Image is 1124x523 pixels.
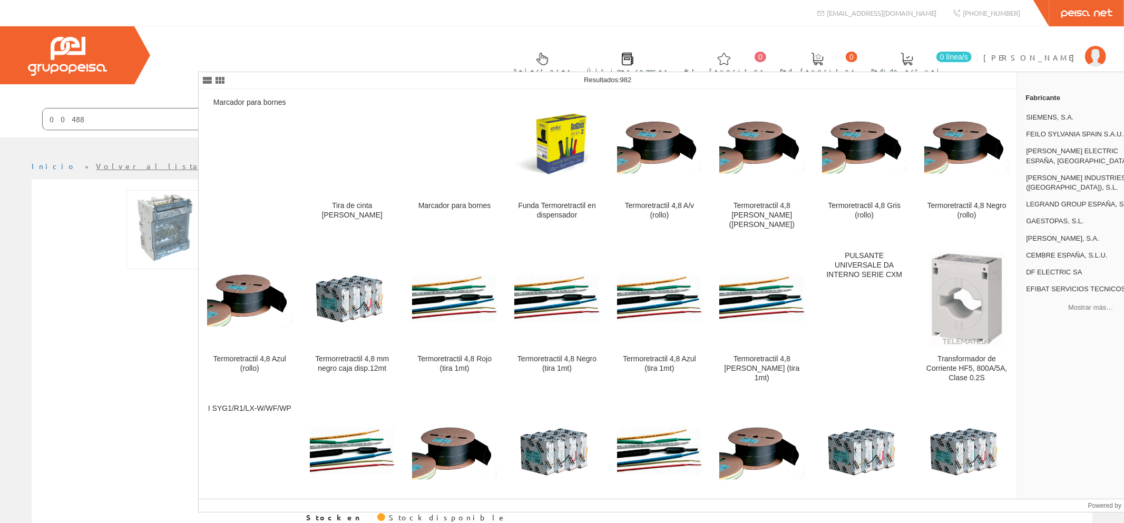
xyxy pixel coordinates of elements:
[719,256,804,341] img: Termoretractil 4,8 Amarillo (tira 1mt)
[32,161,76,171] a: Inicio
[916,243,1018,395] a: Transformador de Corriente HF5, 800A/5A, Clase 0.2S Transformador de Corriente HF5, 800A/5A, Clas...
[822,103,907,188] img: Termoretractil 4,8 Gris (rollo)
[814,243,915,395] a: PULSANTE UNIVERSALE DA INTERNO SERIE CXM
[916,90,1018,242] a: Termoretractil 4,8 Negro (rollo) Termoretractil 4,8 Negro (rollo)
[310,201,395,220] div: Tira de cinta [PERSON_NAME]
[301,243,403,395] a: Termorretractil 4,8 mm negro caja disp.12mt Termorretractil 4,8 mm negro caja disp.12mt
[617,201,702,220] div: Termoretractil 4,8 A/v (rollo)
[310,409,395,494] img: T.TERMORRETRACTIL 4,8 mm VERDE TIRAS 1 mt.
[846,52,857,62] span: 0
[506,90,608,242] a: Funda Termoretractil en dispensador Funda Termoretractil en dispensador
[814,90,915,242] a: Termoretractil 4,8 Gris (rollo) Termoretractil 4,8 Gris (rollo)
[301,90,403,242] a: Tira de cinta Zack Tira de cinta [PERSON_NAME]
[924,409,1009,494] img: T.TERMORRETRACTIL 4,8 mm ROJO CAJA DISP.12mt
[617,354,702,373] div: Termoretractil 4,8 Azul (tira 1mt)
[207,98,292,107] div: Marcador para bornes
[609,90,710,242] a: Termoretractil 4,8 A/v (rollo) Termoretractil 4,8 A/v (rollo)
[199,90,300,242] a: Marcador para bornes
[310,256,395,341] img: Termorretractil 4,8 mm negro caja disp.12mt
[514,256,599,341] img: Termoretractil 4,8 Negro (tira 1mt)
[412,201,497,211] div: Marcador para bornes
[404,243,505,395] a: Termoretractil 4,8 Rojo (tira 1mt) Termoretractil 4,8 Rojo (tira 1mt)
[755,52,766,62] span: 0
[28,37,107,76] img: Grupo Peisa
[412,256,497,341] img: Termoretractil 4,8 Rojo (tira 1mt)
[207,404,292,413] div: I SYG1/R1/LX-W/WF/WP
[871,65,943,76] span: Pedido actual
[404,90,505,242] a: Marcador para bornes Marcador para bornes
[514,201,599,220] div: Funda Termoretractil en dispensador
[503,44,576,80] a: Selectores
[719,354,804,383] div: Termoretractil 4,8 [PERSON_NAME] (tira 1mt)
[43,108,495,130] input: Buscar ...
[822,251,907,280] div: PULSANTE UNIVERSALE DA INTERNO SERIE CXM
[719,409,804,494] img: T.TERMORRETRACTIL 4,8 mm TRANSPARENTE
[514,103,599,188] img: Funda Termoretractil en dispensador
[506,243,608,395] a: Termoretractil 4,8 Negro (tira 1mt) Termoretractil 4,8 Negro (tira 1mt)
[936,52,972,62] span: 0 línea/s
[207,256,292,341] img: Termoretractil 4,8 Azul (rollo)
[711,243,813,395] a: Termoretractil 4,8 Amarillo (tira 1mt) Termoretractil 4,8 [PERSON_NAME] (tira 1mt)
[963,8,1020,17] span: [PHONE_NUMBER]
[719,103,804,188] img: Termoretractil 4,8 Marrón (rollo)
[983,52,1080,63] span: [PERSON_NAME]
[620,76,632,84] span: 982
[822,409,907,494] img: T.TERMORRETRACTIL 4,8mm TRANSP.CAJA DISP.12mt
[310,354,395,373] div: Termorretractil 4,8 mm negro caja disp.12mt
[924,201,1009,220] div: Termoretractil 4,8 Negro (rollo)
[96,161,305,171] a: Volver al listado de productos
[617,256,702,341] img: Termoretractil 4,8 Azul (tira 1mt)
[199,243,300,395] a: Termoretractil 4,8 Azul (rollo) Termoretractil 4,8 Azul (rollo)
[412,354,497,373] div: Termoretractil 4,8 Rojo (tira 1mt)
[711,90,813,242] a: Termoretractil 4,8 Marrón (rollo) Termoretractil 4,8 [PERSON_NAME] ([PERSON_NAME])
[924,103,1009,188] img: Termoretractil 4,8 Negro (rollo)
[719,201,804,230] div: Termoretractil 4,8 [PERSON_NAME] ([PERSON_NAME])
[514,65,571,76] span: Selectores
[930,251,1004,346] img: Transformador de Corriente HF5, 800A/5A, Clase 0.2S
[412,409,497,494] img: T.TERMORRETRACTIL 4,8 mm VERDE
[983,44,1106,54] a: [PERSON_NAME]
[576,44,673,80] a: Últimas compras
[617,409,702,494] img: T.TERMORRETRACTIL 4,8 mm TRANSP. TIRAS 1 mt.
[780,65,855,76] span: Ped. favoritos
[584,76,631,84] span: Resultados:
[684,65,764,76] span: Art. favoritos
[514,354,599,373] div: Termoretractil 4,8 Negro (tira 1mt)
[617,103,702,188] img: Termoretractil 4,8 A/v (rollo)
[587,65,668,76] span: Últimas compras
[207,354,292,373] div: Termoretractil 4,8 Azul (rollo)
[609,243,710,395] a: Termoretractil 4,8 Azul (tira 1mt) Termoretractil 4,8 Azul (tira 1mt)
[1088,501,1121,510] span: Powered by
[924,354,1009,383] div: Transformador de Corriente HF5, 800A/5A, Clase 0.2S
[126,190,206,269] img: Foto artículo Repartidor modular 100A tetrapolar 4 modulos (150x150)
[822,201,907,220] div: Termoretractil 4,8 Gris (rollo)
[389,512,506,523] div: Stock disponible
[514,409,599,494] img: T.TERMORRETRACTIL 4,8 mm VERDE CAJA DISP.12mt
[827,8,937,17] span: [EMAIL_ADDRESS][DOMAIN_NAME]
